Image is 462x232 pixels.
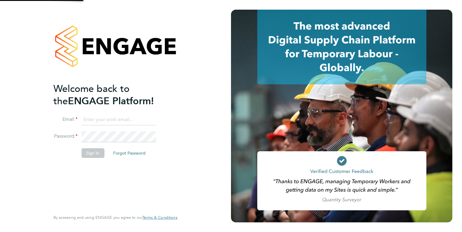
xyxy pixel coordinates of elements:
button: Sign In [81,148,104,158]
input: Enter your work email... [81,114,156,125]
h2: ENGAGE Platform! [53,83,171,107]
a: Terms & Conditions [143,215,177,220]
label: Email [53,116,78,123]
span: By accessing and using ENGAGE you agree to our [53,215,177,220]
span: Welcome back to the [53,83,130,107]
label: Password [53,133,78,140]
button: Forgot Password [108,148,150,158]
